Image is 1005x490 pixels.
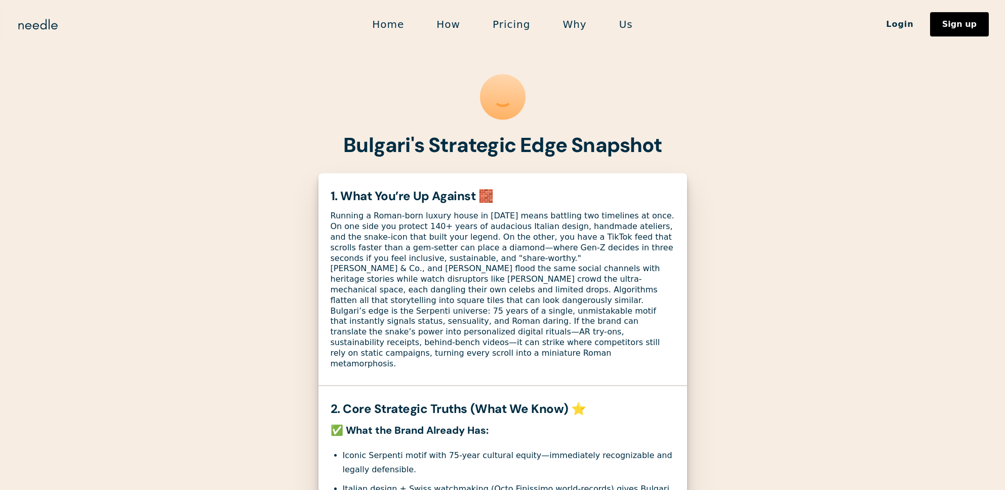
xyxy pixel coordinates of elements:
[356,14,420,35] a: Home
[603,14,649,35] a: Us
[942,20,977,28] div: Sign up
[870,16,930,33] a: Login
[331,190,675,203] div: 1. What You’re Up Against 🧱
[331,424,489,437] span: ✅ What the Brand Already Has:
[476,14,546,35] a: Pricing
[546,14,602,35] a: Why
[420,14,476,35] a: How
[331,402,675,416] div: 2. Core Strategic Truths (What We Know) ⭐️
[343,132,662,158] strong: Bulgari's Strategic Edge Snapshot
[930,12,989,36] a: Sign up
[343,448,675,477] li: Iconic Serpenti motif with 75-year cultural equity—immediately recognizable and legally defensible.
[331,211,675,369] div: Running a Roman-born luxury house in [DATE] means battling two timelines at once. On one side you...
